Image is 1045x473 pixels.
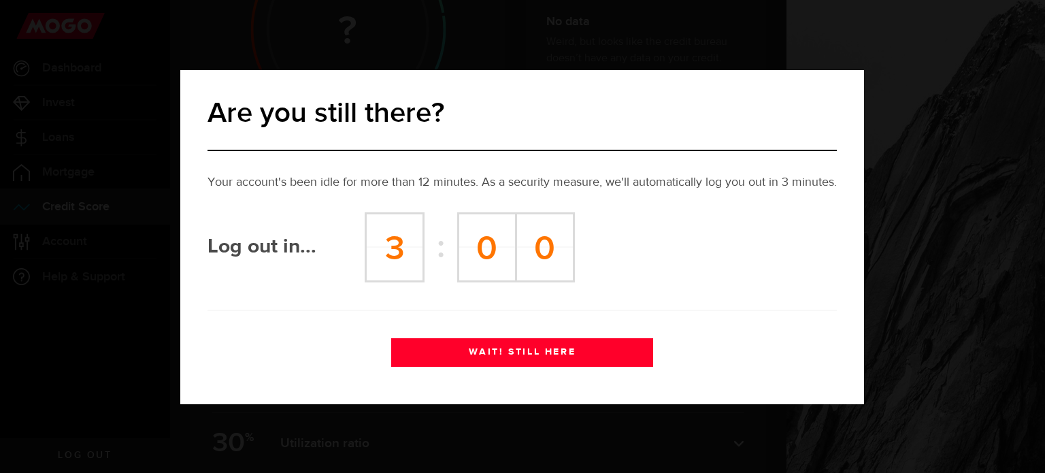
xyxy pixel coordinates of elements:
td: 3 [366,213,424,281]
h2: Are you still there? [208,96,837,131]
td: : [424,213,459,281]
button: WAIT! STILL HERE [391,338,653,367]
h2: Log out in... [208,239,365,255]
td: 0 [458,213,516,281]
td: 0 [516,213,574,281]
button: Open LiveChat chat widget [11,5,52,46]
p: Your account's been idle for more than 12 minutes. As a security measure, we'll automatically log... [208,174,837,192]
